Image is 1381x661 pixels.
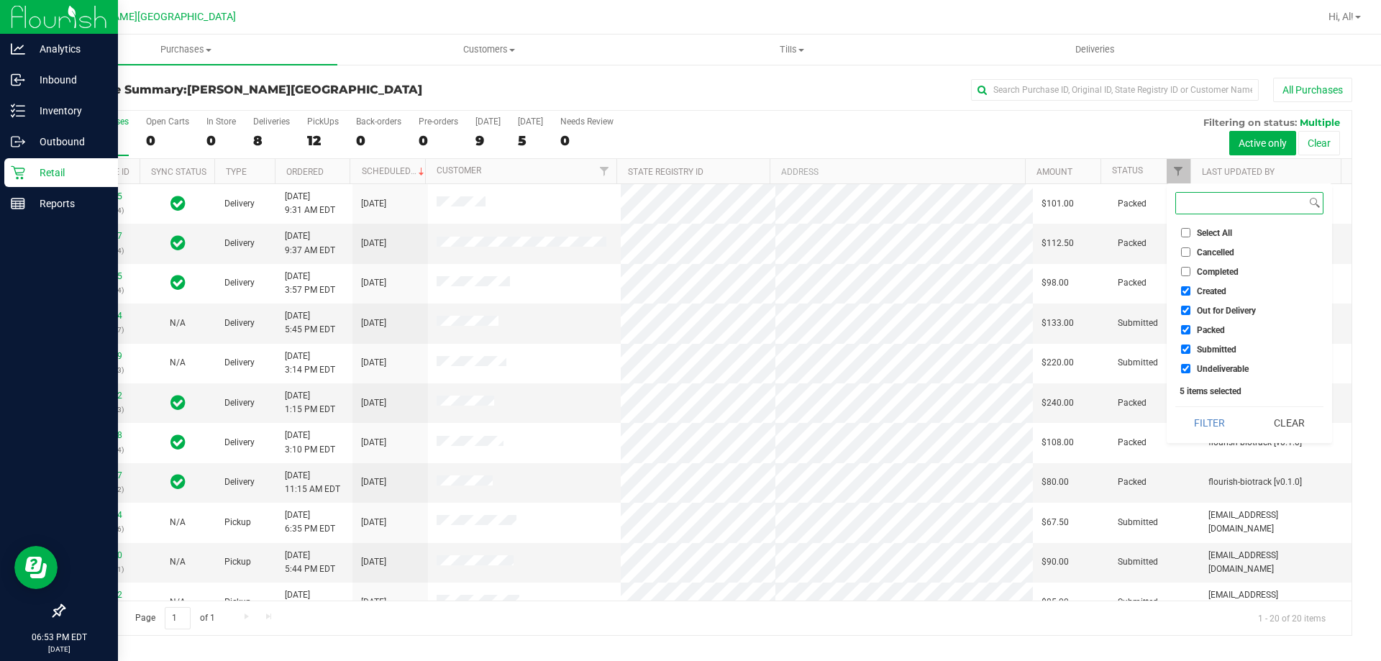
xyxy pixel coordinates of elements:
div: [DATE] [518,117,543,127]
span: [DATE] [361,356,386,370]
div: 0 [206,132,236,149]
div: 5 items selected [1180,386,1319,396]
span: In Sync [170,472,186,492]
span: Submitted [1118,555,1158,569]
div: [DATE] [475,117,501,127]
span: Submitted [1197,345,1236,354]
span: Packed [1118,197,1147,211]
span: Created [1197,287,1226,296]
input: 1 [165,607,191,629]
span: Delivery [224,197,255,211]
a: 11843842 [82,391,122,401]
span: Delivery [224,237,255,250]
span: In Sync [170,193,186,214]
span: $80.00 [1042,475,1069,489]
button: N/A [170,596,186,609]
a: Customer [437,165,481,175]
span: [DATE] [361,516,386,529]
span: Delivery [224,276,255,290]
span: [EMAIL_ADDRESS][DOMAIN_NAME] [1208,509,1343,536]
a: 11848197 [82,470,122,480]
div: Back-orders [356,117,401,127]
a: 11850768 [82,430,122,440]
span: Not Applicable [170,357,186,368]
inline-svg: Inventory [11,104,25,118]
span: Tills [641,43,942,56]
span: [DATE] 9:31 AM EDT [285,190,335,217]
span: Packed [1197,326,1225,334]
a: Filter [593,159,616,183]
span: Not Applicable [170,517,186,527]
span: [DATE] 3:14 PM EDT [285,350,335,377]
span: Purchases [35,43,337,56]
span: [DATE] 3:57 PM EDT [285,270,335,297]
span: Packed [1118,237,1147,250]
a: Deliveries [944,35,1246,65]
a: Customers [337,35,640,65]
a: 11852554 [82,510,122,520]
span: Packed [1118,396,1147,410]
a: Last Updated By [1202,167,1275,177]
inline-svg: Outbound [11,135,25,149]
p: Inbound [25,71,111,88]
input: Search Purchase ID, Original ID, State Registry ID or Customer Name... [971,79,1259,101]
span: [DATE] 4:22 PM EDT [285,588,335,616]
div: 12 [307,132,339,149]
span: Not Applicable [170,318,186,328]
div: 0 [560,132,614,149]
inline-svg: Reports [11,196,25,211]
inline-svg: Retail [11,165,25,180]
a: Purchases [35,35,337,65]
button: Clear [1254,407,1323,439]
span: Completed [1197,268,1239,276]
input: Packed [1181,325,1190,334]
th: Address [770,159,1025,184]
button: Filter [1175,407,1244,439]
span: Undeliverable [1197,365,1249,373]
div: Pre-orders [419,117,458,127]
span: [DATE] [361,475,386,489]
span: In Sync [170,233,186,253]
span: [DATE] 5:44 PM EDT [285,549,335,576]
a: 11852150 [82,550,122,560]
span: $112.50 [1042,237,1074,250]
p: Analytics [25,40,111,58]
span: Delivery [224,356,255,370]
span: Pickup [224,516,251,529]
a: Type [226,167,247,177]
span: [DATE] [361,555,386,569]
span: Submitted [1118,596,1158,609]
div: PickUps [307,117,339,127]
span: Customers [338,43,639,56]
span: $98.00 [1042,276,1069,290]
span: [DATE] [361,276,386,290]
input: Search [1176,193,1306,214]
div: Needs Review [560,117,614,127]
span: Submitted [1118,316,1158,330]
span: In Sync [170,432,186,452]
span: Hi, Al! [1328,11,1354,22]
div: 0 [419,132,458,149]
a: Tills [640,35,943,65]
span: Select All [1197,229,1232,237]
a: Filter [1167,159,1190,183]
span: Multiple [1300,117,1340,128]
span: Delivery [224,475,255,489]
input: Cancelled [1181,247,1190,257]
span: Pickup [224,555,251,569]
div: 9 [475,132,501,149]
span: [DATE] 5:45 PM EDT [285,309,335,337]
span: $108.00 [1042,436,1074,450]
a: Scheduled [362,166,427,176]
button: N/A [170,555,186,569]
div: 5 [518,132,543,149]
span: [DATE] [361,197,386,211]
a: 11841645 [82,191,122,201]
p: Outbound [25,133,111,150]
span: [DATE] 9:37 AM EDT [285,229,335,257]
span: Cancelled [1197,248,1234,257]
a: State Registry ID [628,167,703,177]
inline-svg: Inbound [11,73,25,87]
button: Active only [1229,131,1296,155]
span: Out for Delivery [1197,306,1256,315]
